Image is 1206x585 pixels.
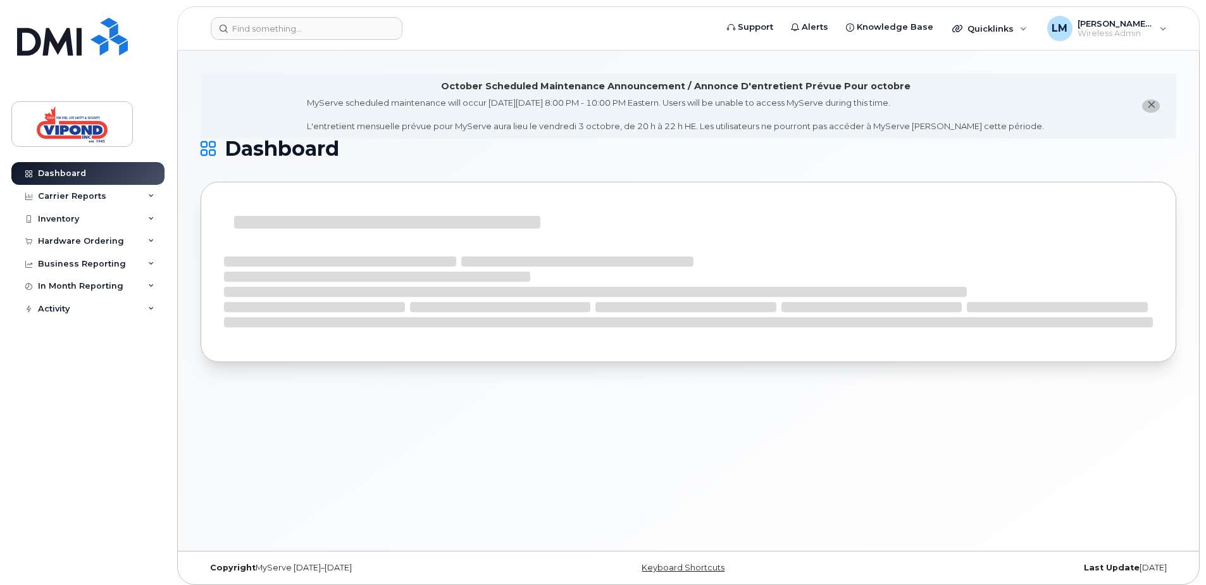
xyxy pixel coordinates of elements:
button: close notification [1142,99,1160,113]
a: Keyboard Shortcuts [642,563,724,572]
div: October Scheduled Maintenance Announcement / Annonce D'entretient Prévue Pour octobre [441,80,911,93]
div: MyServe [DATE]–[DATE] [201,563,526,573]
span: Dashboard [225,139,339,158]
strong: Last Update [1084,563,1140,572]
div: MyServe scheduled maintenance will occur [DATE][DATE] 8:00 PM - 10:00 PM Eastern. Users will be u... [307,97,1044,132]
strong: Copyright [210,563,256,572]
div: [DATE] [851,563,1176,573]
